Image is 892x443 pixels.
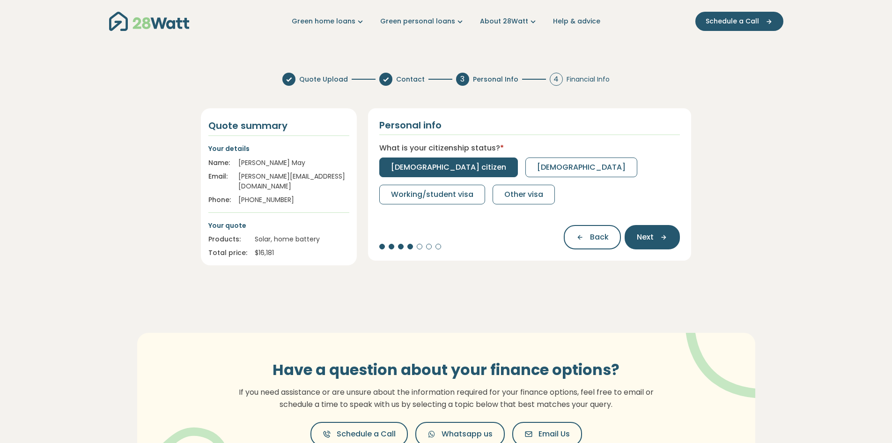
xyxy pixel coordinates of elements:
span: Quote Upload [299,75,348,84]
a: Green home loans [292,16,365,26]
button: Working/student visa [379,185,485,204]
div: [PERSON_NAME] May [238,158,349,168]
div: Name: [208,158,231,168]
span: Personal Info [473,75,518,84]
span: Schedule a Call [337,428,396,440]
span: Whatsapp us [442,428,493,440]
a: About 28Watt [480,16,538,26]
img: 28Watt [109,12,189,31]
span: Back [590,232,609,243]
span: Schedule a Call [706,16,759,26]
div: Total price: [208,248,247,258]
div: Solar, home battery [255,234,349,244]
div: Email: [208,172,231,191]
button: Schedule a Call [695,12,783,31]
p: Your details [208,143,349,154]
div: Products: [208,234,247,244]
button: Back [564,225,621,249]
button: Other visa [493,185,555,204]
span: Next [637,232,654,243]
div: [PERSON_NAME][EMAIL_ADDRESS][DOMAIN_NAME] [238,172,349,191]
div: $ 16,181 [255,248,349,258]
span: Email Us [538,428,570,440]
button: [DEMOGRAPHIC_DATA] citizen [379,158,518,177]
p: Your quote [208,220,349,231]
h3: Have a question about your finance options? [233,361,659,379]
div: 3 [456,73,469,86]
span: Other visa [504,189,543,200]
a: Green personal loans [380,16,465,26]
div: 4 [550,73,563,86]
a: Help & advice [553,16,600,26]
div: Phone: [208,195,231,205]
p: If you need assistance or are unsure about the information required for your finance options, fee... [233,386,659,410]
img: vector [661,307,783,398]
nav: Main navigation [109,9,783,33]
span: [DEMOGRAPHIC_DATA] citizen [391,162,506,173]
button: [DEMOGRAPHIC_DATA] [525,158,637,177]
span: Financial Info [567,75,610,84]
h4: Quote summary [208,120,349,132]
h2: Personal info [379,120,442,131]
span: [DEMOGRAPHIC_DATA] [537,162,626,173]
label: What is your citizenship status? [379,143,504,154]
span: Working/student visa [391,189,473,200]
div: [PHONE_NUMBER] [238,195,349,205]
span: Contact [396,75,425,84]
button: Next [625,225,680,249]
